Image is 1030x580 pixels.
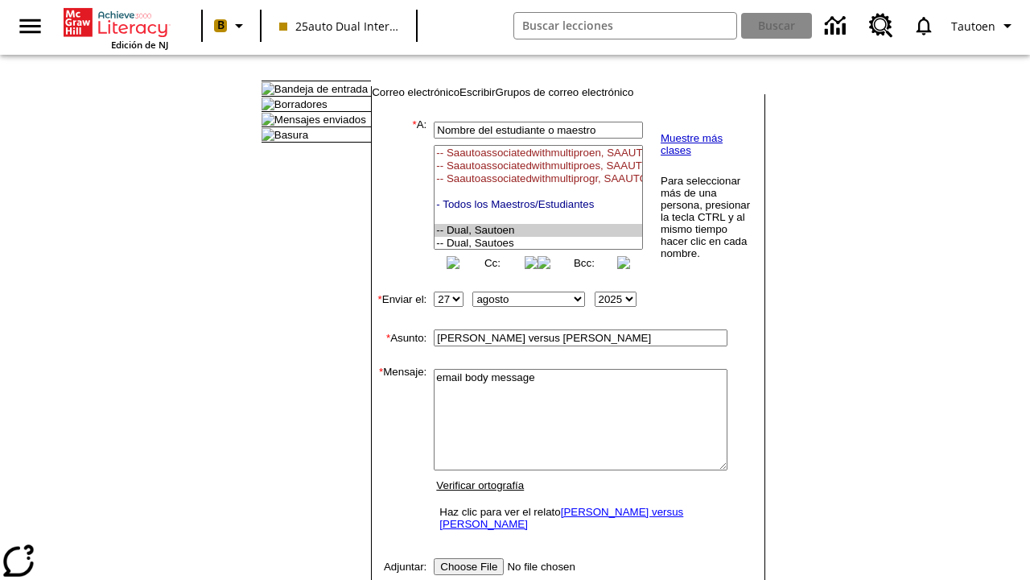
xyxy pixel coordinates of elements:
td: Enviar el: [372,288,426,310]
span: 25auto Dual International [279,18,398,35]
input: Buscar campo [514,13,736,39]
td: Para seleccionar más de una persona, presionar la tecla CTRL y al mismo tiempo hacer clic en cada... [660,174,751,260]
img: button_right.png [617,256,630,269]
img: button_right.png [525,256,538,269]
a: Centro de información [815,4,859,48]
img: folder_icon.gif [262,97,274,110]
span: Edición de NJ [111,39,168,51]
img: spacer.gif [372,272,388,288]
a: Verificar ortografía [436,479,524,491]
img: spacer.gif [372,350,388,366]
a: Correo electrónico [372,86,459,98]
a: Escribir [459,86,495,98]
img: button_left.png [538,256,550,269]
td: A: [372,118,426,272]
img: spacer.gif [372,539,388,555]
img: button_left.png [447,256,459,269]
a: Borradores [274,98,328,110]
option: -- Dual, Sautoen [435,224,642,237]
button: Boost El color de la clase es melocotón. Cambiar el color de la clase. [208,11,255,40]
option: -- Dual, Sautoes [435,237,642,250]
td: Mensaje: [372,366,426,539]
a: Notificaciones [903,5,945,47]
span: Tautoen [951,18,995,35]
a: Mensajes enviados [274,114,366,126]
option: -- Saautoassociatedwithmultiproes, SAAUTOASSOCIATEDWITHMULTIPROGRAMES [435,159,642,172]
a: Bandeja de entrada [274,83,368,95]
img: folder_icon.gif [262,128,274,141]
option: -- Saautoassociatedwithmultiproen, SAAUTOASSOCIATEDWITHMULTIPROGRAMEN [435,147,642,159]
span: B [217,15,225,35]
a: Muestre más clases [661,132,723,156]
td: Adjuntar: [372,555,426,578]
a: Grupos de correo electrónico [496,86,634,98]
img: folder_icon.gif [262,82,274,95]
img: spacer.gif [426,192,431,200]
button: Perfil/Configuración [945,11,1024,40]
a: Cc: [484,257,501,269]
td: Asunto: [372,326,426,350]
a: [PERSON_NAME] versus [PERSON_NAME] [439,506,683,530]
option: -- Saautoassociatedwithmultiprogr, SAAUTOASSOCIATEDWITHMULTIPROGRAMCLA [435,172,642,185]
td: Haz clic para ver el relato [435,502,726,534]
img: folder_icon.gif [262,113,274,126]
img: spacer.gif [372,310,388,326]
div: Portada [64,5,168,51]
a: Bcc: [574,257,595,269]
a: Basura [274,129,308,141]
button: Abrir el menú lateral [6,2,54,50]
a: Centro de recursos, Se abrirá en una pestaña nueva. [859,4,903,48]
option: - Todos los Maestros/Estudiantes [435,198,642,211]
